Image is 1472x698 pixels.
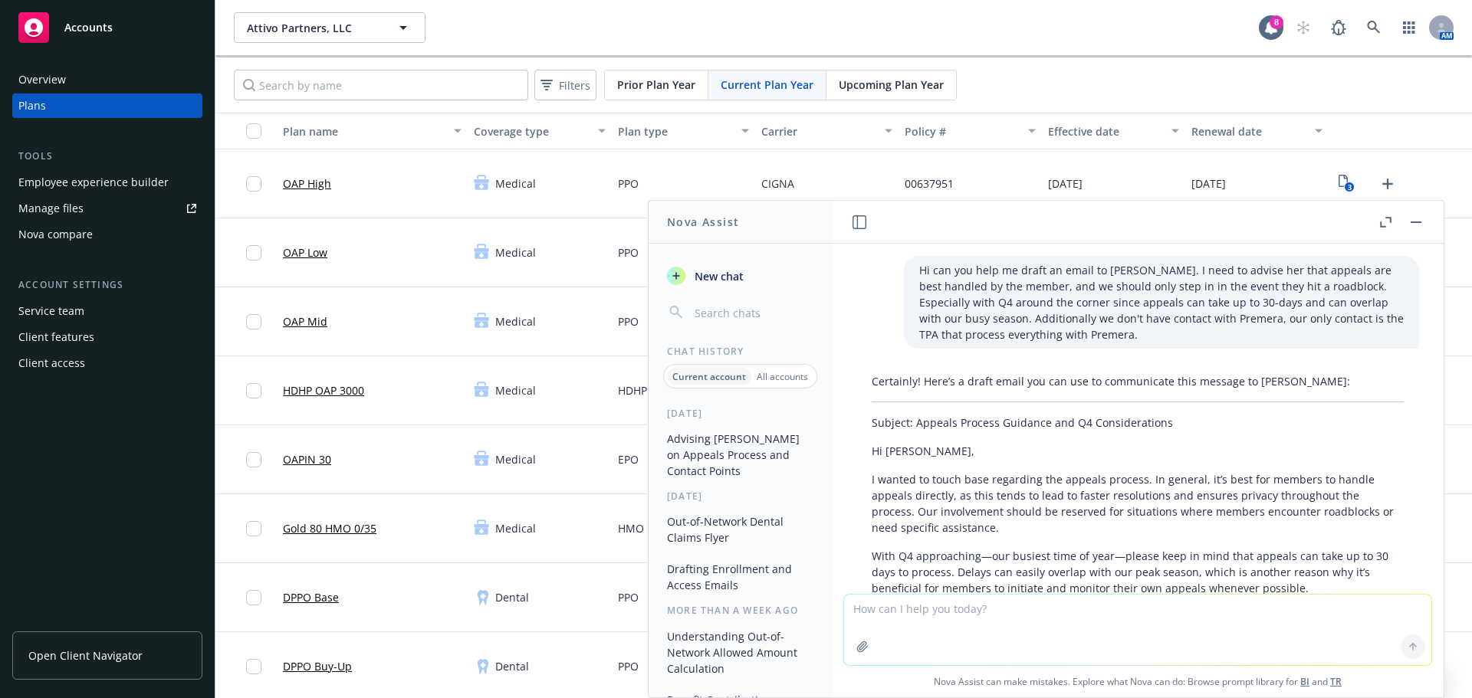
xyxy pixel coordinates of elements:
input: Toggle Row Selected [246,452,261,467]
div: Chat History [649,345,832,358]
span: Dental [495,589,529,605]
div: Manage files [18,196,84,221]
p: Current account [672,370,746,383]
a: Search [1359,12,1389,43]
span: Filters [537,74,593,97]
input: Search by name [234,70,528,100]
span: PPO [618,313,639,329]
input: Toggle Row Selected [246,176,261,192]
input: Toggle Row Selected [246,383,261,398]
span: EPO [618,451,639,467]
div: Renewal date [1191,123,1306,139]
button: Renewal date [1185,113,1329,149]
p: Hi can you help me draft an email to [PERSON_NAME]. I need to advise her that appeals are best ha... [919,262,1404,342]
div: More than a week ago [649,604,832,617]
a: Plans [12,93,202,118]
a: Client access [12,351,202,375]
span: Open Client Navigator [28,647,143,664]
div: Overview [18,67,66,92]
div: [DATE] [649,490,832,503]
span: Medical [495,313,536,329]
p: With Q4 approaching—our busiest time of year—please keep in mind that appeals can take up to 30 d... [872,548,1404,596]
text: 3 [1348,182,1352,192]
input: Toggle Row Selected [246,314,261,329]
span: PPO [618,244,639,261]
a: OAP Mid [283,313,327,329]
button: New chat [661,262,820,290]
button: Effective date [1042,113,1185,149]
button: Coverage type [468,113,611,149]
p: Certainly! Here’s a draft email you can use to communicate this message to [PERSON_NAME]: [872,373,1404,389]
a: Accounts [12,6,202,49]
span: Upcoming Plan Year [839,77,944,93]
button: Plan name [277,113,468,149]
span: HDHP PPO [618,382,671,398]
div: [DATE] [649,407,832,420]
span: New chat [692,268,744,284]
a: OAP Low [283,244,327,261]
button: Understanding Out-of-Network Allowed Amount Calculation [661,624,820,681]
div: Plan name [283,123,445,139]
a: Overview [12,67,202,92]
a: Service team [12,299,202,323]
span: Accounts [64,21,113,34]
span: PPO [618,175,639,192]
input: Toggle Row Selected [246,245,261,261]
a: HDHP OAP 3000 [283,382,364,398]
a: Report a Bug [1323,12,1354,43]
h1: Nova Assist [667,214,739,230]
button: Out-of-Network Dental Claims Flyer [661,509,820,550]
span: Medical [495,451,536,467]
div: Effective date [1048,123,1162,139]
div: Plan type [618,123,732,139]
a: View Plan Documents [1335,172,1359,196]
a: Nova compare [12,222,202,247]
span: Attivo Partners, LLC [247,20,379,36]
div: Nova compare [18,222,93,247]
span: Nova Assist can make mistakes. Explore what Nova can do: Browse prompt library for and [838,666,1437,697]
button: Carrier [755,113,899,149]
a: DPPO Buy-Up [283,658,352,674]
p: I wanted to touch base regarding the appeals process. In general, it’s best for members to handle... [872,471,1404,536]
a: DPPO Base [283,589,339,605]
span: 00637951 [905,175,954,192]
div: Client access [18,351,85,375]
span: PPO [618,658,639,674]
a: BI [1300,675,1309,688]
div: Coverage type [474,123,588,139]
div: Plans [18,93,46,118]
p: All accounts [757,370,808,383]
span: Medical [495,244,536,261]
div: Policy # [905,123,1019,139]
div: Client features [18,325,94,349]
div: Service team [18,299,84,323]
button: Attivo Partners, LLC [234,12,426,43]
a: Start snowing [1288,12,1319,43]
a: Gold 80 HMO 0/35 [283,520,376,536]
a: Upload Plan Documents [1375,172,1400,196]
span: CIGNA [761,175,794,192]
a: Switch app [1394,12,1424,43]
span: PPO [618,589,639,605]
span: Current Plan Year [721,77,813,93]
div: Account settings [12,277,202,293]
button: Drafting Enrollment and Access Emails [661,556,820,598]
input: Select all [246,123,261,139]
a: Client features [12,325,202,349]
a: OAP High [283,175,331,192]
div: 8 [1270,15,1283,29]
span: Medical [495,175,536,192]
span: Filters [559,77,590,93]
div: Tools [12,149,202,164]
span: Dental [495,658,529,674]
span: Medical [495,520,536,536]
p: Hi [PERSON_NAME], [872,443,1404,459]
input: Toggle Row Selected [246,521,261,536]
button: Filters [534,70,596,100]
input: Toggle Row Selected [246,590,261,605]
a: TR [1330,675,1342,688]
button: Advising [PERSON_NAME] on Appeals Process and Contact Points [661,426,820,483]
span: Medical [495,382,536,398]
span: [DATE] [1191,175,1226,192]
input: Search chats [692,302,813,323]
